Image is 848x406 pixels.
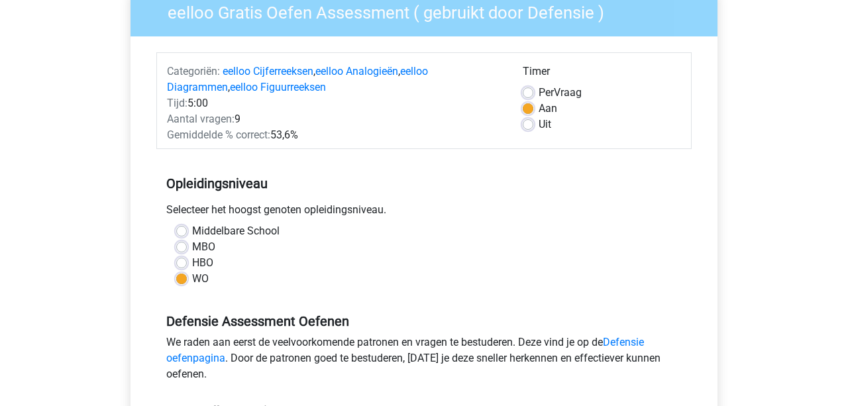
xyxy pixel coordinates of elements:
[157,111,513,127] div: 9
[539,101,557,117] label: Aan
[223,65,313,77] a: eelloo Cijferreeksen
[192,239,215,255] label: MBO
[156,334,692,387] div: We raden aan eerst de veelvoorkomende patronen en vragen te bestuderen. Deze vind je op de . Door...
[166,170,682,197] h5: Opleidingsniveau
[523,64,681,85] div: Timer
[539,86,554,99] span: Per
[539,117,551,132] label: Uit
[167,128,270,141] span: Gemiddelde % correct:
[192,271,209,287] label: WO
[167,97,187,109] span: Tijd:
[166,313,682,329] h5: Defensie Assessment Oefenen
[539,85,582,101] label: Vraag
[315,65,398,77] a: eelloo Analogieën
[167,65,220,77] span: Categoriën:
[230,81,326,93] a: eelloo Figuurreeksen
[192,223,280,239] label: Middelbare School
[156,202,692,223] div: Selecteer het hoogst genoten opleidingsniveau.
[167,113,235,125] span: Aantal vragen:
[157,127,513,143] div: 53,6%
[157,64,513,95] div: , , ,
[192,255,213,271] label: HBO
[157,95,513,111] div: 5:00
